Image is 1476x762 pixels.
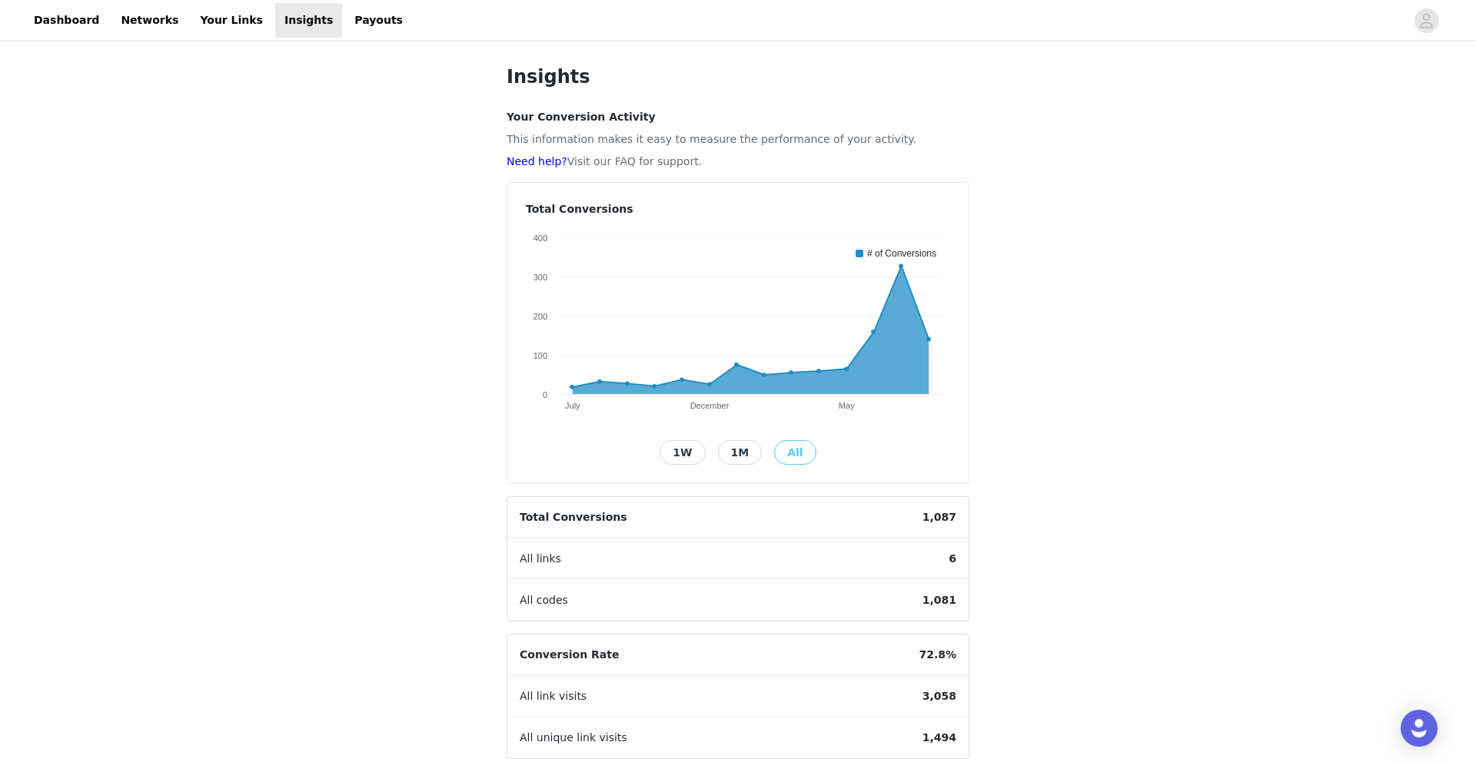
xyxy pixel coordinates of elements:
[507,155,567,167] a: Need help?
[910,497,969,538] span: 1,087
[534,234,547,243] text: 400
[839,401,855,410] text: May
[507,131,969,147] p: This information makes it easy to measure the performance of your activity.
[774,440,816,465] button: All
[543,390,547,399] text: 0
[534,312,547,321] text: 200
[690,401,730,410] text: December
[910,580,969,621] span: 1,081
[507,497,640,538] span: Total Conversions
[1401,710,1438,747] div: Open Intercom Messenger
[534,273,547,282] text: 300
[507,538,573,579] span: All links
[507,109,969,125] h4: Your Conversion Activity
[111,3,188,38] a: Networks
[507,580,580,621] span: All codes
[534,351,547,360] text: 100
[910,676,969,717] span: 3,058
[910,717,969,758] span: 1,494
[507,63,969,91] h1: Insights
[345,3,412,38] a: Payouts
[507,676,599,717] span: All link visits
[507,154,969,170] p: Visit our FAQ for support.
[906,634,969,675] span: 72.8%
[1419,8,1434,33] div: avatar
[565,401,580,410] text: July
[867,248,936,259] text: # of Conversions
[526,201,950,217] h4: Total Conversions
[25,3,108,38] a: Dashboard
[191,3,272,38] a: Your Links
[507,717,640,758] span: All unique link visits
[936,538,969,579] span: 6
[660,440,705,465] button: 1W
[507,634,631,675] span: Conversion Rate
[275,3,342,38] a: Insights
[718,440,763,465] button: 1M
